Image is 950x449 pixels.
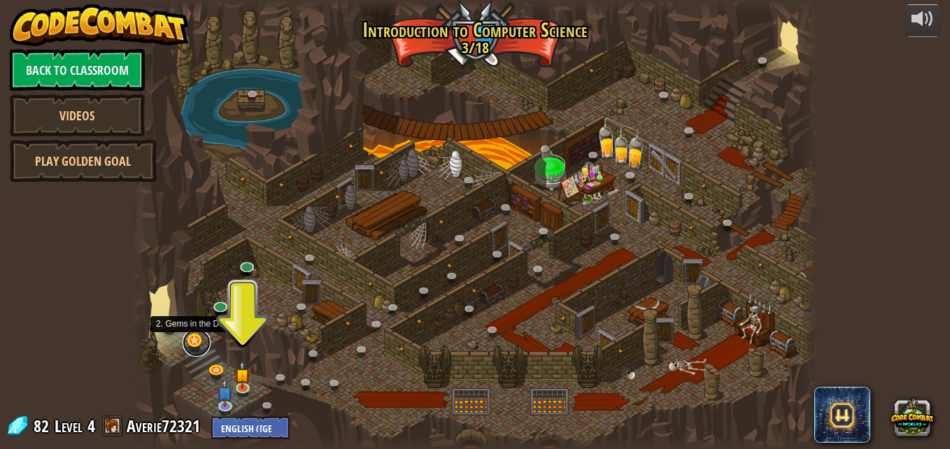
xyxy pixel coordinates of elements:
button: Adjust volume [905,4,940,37]
img: CodeCombat - Learn how to code by playing a game [10,4,189,46]
span: Level [55,415,83,438]
a: Averie72321 [127,415,204,437]
a: Play Golden Goal [10,140,157,182]
span: 4 [87,415,95,437]
img: level-banner-started.png [235,361,251,389]
a: Videos [10,94,145,136]
a: Back to Classroom [10,49,145,91]
span: 82 [34,415,53,437]
img: level-banner-unstarted-subscriber.png [218,379,234,407]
